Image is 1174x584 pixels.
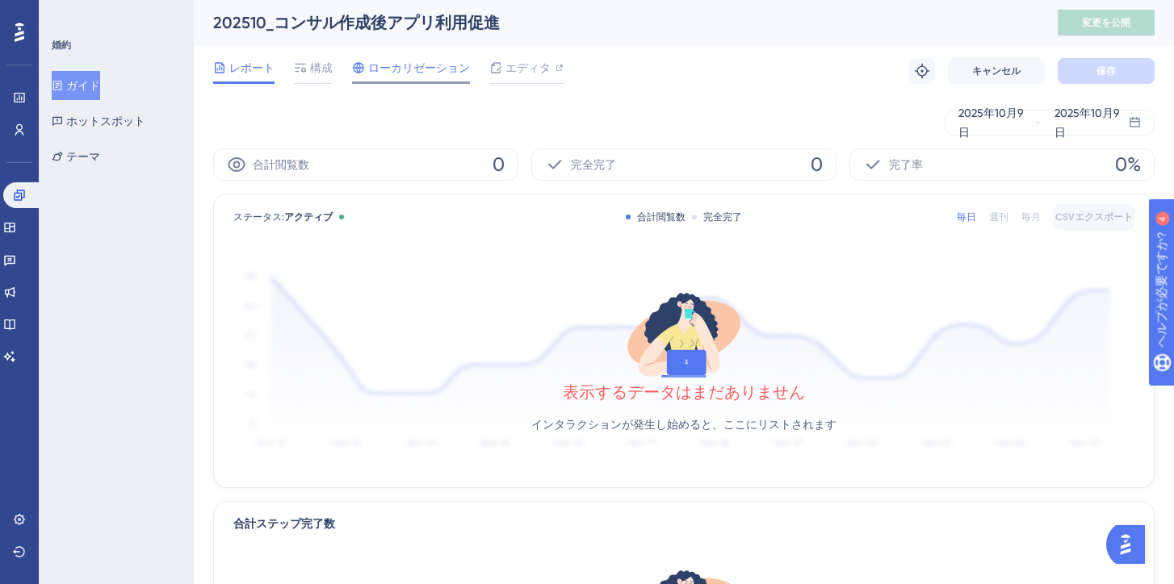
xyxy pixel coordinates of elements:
[310,61,333,74] font: 構成
[164,10,169,19] font: 4
[66,150,100,163] font: テーマ
[571,158,616,171] font: 完全完了
[38,7,153,19] font: ヘルプが必要ですか?
[213,13,500,32] font: 202510_コンサル作成後アプリ利用促進
[284,211,333,223] font: アクティブ
[52,106,145,136] button: ホットスポット
[1055,211,1133,223] font: CSVエクスポート
[368,61,470,74] font: ローカリゼーション
[1054,204,1134,230] button: CSVエクスポート
[703,211,742,223] font: 完全完了
[563,382,805,402] font: 表示するデータはまだありません
[811,153,823,176] font: 0
[253,158,309,171] font: 合計閲覧数
[1021,211,1041,223] font: 毎月
[972,65,1021,77] font: キャンセル
[1082,17,1130,28] font: 変更を公開
[1058,58,1155,84] button: 保存
[493,153,505,176] font: 0
[889,158,923,171] font: 完了率
[52,71,100,100] button: ガイド
[52,40,71,51] font: 婚約
[1058,10,1155,35] button: 変更を公開
[229,61,275,74] font: レポート
[66,79,100,92] font: ガイド
[505,61,551,74] font: エディタ
[233,211,284,223] font: ステータス:
[957,211,976,223] font: 毎日
[637,211,686,223] font: 合計閲覧数
[233,517,335,531] font: 合計ステップ完了数
[52,142,100,171] button: テーマ
[958,106,1024,139] font: 2025年10月9日
[531,418,836,431] font: インタラクションが発生し始めると、ここにリストされます
[66,115,145,127] font: ホットスポット
[1106,520,1155,569] iframe: UserGuiding AIアシスタントランチャー
[948,58,1045,84] button: キャンセル
[1115,153,1141,176] font: 0%
[989,211,1008,223] font: 週刊
[1096,65,1116,77] font: 保存
[1055,106,1120,139] font: 2025年10月9日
